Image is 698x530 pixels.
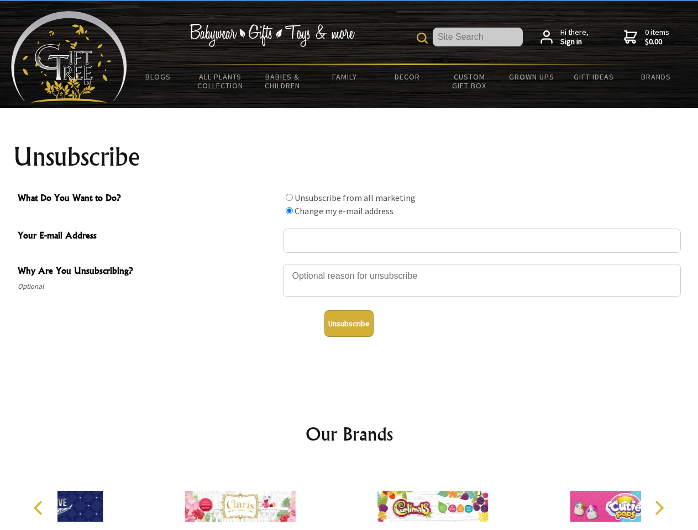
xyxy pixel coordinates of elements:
[18,280,277,293] span: Optional
[28,496,52,520] button: Previous
[376,65,438,88] a: Decor
[283,264,681,297] textarea: Why Are You Unsubscribing?
[647,496,671,520] button: Next
[560,37,589,47] strong: Sign in
[13,144,685,170] h1: Unsubscribe
[314,65,376,88] a: Family
[645,27,669,47] span: 0 items
[286,207,293,214] input: What Do You Want to Do?
[295,205,393,216] label: Change my e-mail address
[624,28,669,47] a: 0 items$0.00
[11,11,127,103] img: Babyware - Gifts - Toys and more...
[251,65,314,97] a: Babies & Children
[22,421,676,447] h2: Our Brands
[283,229,681,253] input: Your E-mail Address
[295,192,416,203] label: Unsubscribe from all marketing
[500,65,563,88] a: Grown Ups
[563,65,625,88] a: Gift Ideas
[645,37,669,47] strong: $0.00
[438,65,501,97] a: Custom Gift Box
[18,264,277,280] span: Why Are You Unsubscribing?
[189,24,355,47] img: Babywear - Gifts - Toys & more
[560,28,589,47] span: Hi there,
[18,191,277,207] span: What Do You Want to Do?
[190,65,252,97] a: All Plants Collection
[433,28,523,46] input: Site Search
[286,194,293,201] input: What Do You Want to Do?
[417,33,428,44] img: product search
[18,229,277,245] span: Your E-mail Address
[127,65,190,88] a: BLOGS
[324,310,374,337] button: Unsubscribe
[625,65,687,88] a: Brands
[540,28,589,47] a: Hi there,Sign in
